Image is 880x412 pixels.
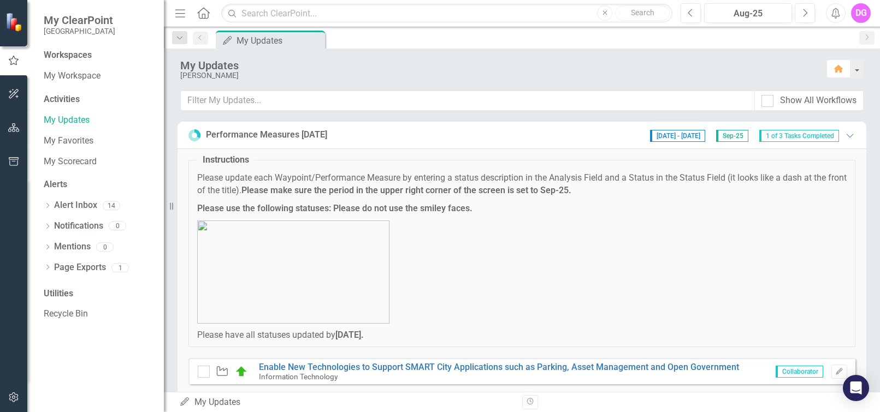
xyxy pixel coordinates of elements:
img: mceclip0%20v16.png [197,220,389,324]
a: Enable New Technologies to Support SMART City Applications such as Parking, Asset Management and ... [259,362,739,372]
legend: Instructions [197,154,255,166]
div: Show All Workflows [780,94,857,107]
span: 1 of 3 Tasks Completed [759,130,839,142]
div: Utilities [44,288,153,300]
div: Workspaces [44,49,92,62]
span: My ClearPoint [44,14,115,27]
div: Performance Measures [DATE] [206,129,327,141]
p: Please have all statuses updated by [197,329,847,342]
div: 14 [103,201,120,210]
strong: [DATE]. [335,330,364,340]
a: Alert Inbox [54,199,97,212]
input: Search ClearPoint... [221,4,672,23]
a: Page Exports [54,261,106,274]
a: Mentions [54,241,91,253]
span: Collaborator [776,366,823,378]
a: My Workspace [44,70,153,82]
strong: Please use the following statuses: Please do not use the smiley faces. [197,203,473,213]
a: Recycle Bin [44,308,153,320]
div: Open Intercom Messenger [843,375,869,401]
button: Search [615,5,670,21]
div: My Updates [237,34,322,47]
div: Activities [44,93,153,106]
strong: Please make sure the period in the upper right corner of the screen is set to Sep-25. [241,185,571,195]
span: Sep-25 [716,130,748,142]
div: Aug-25 [708,7,788,20]
p: Please update each Waypoint/Performance Measure by entering a status description in the Analysis ... [197,172,847,197]
a: My Favorites [44,135,153,147]
span: [DATE] - [DATE] [650,130,705,142]
div: 0 [96,242,114,252]
a: My Updates [44,114,153,127]
div: My Updates [179,396,514,409]
button: Aug-25 [704,3,792,23]
a: Notifications [54,220,103,232]
button: DG [851,3,871,23]
div: Alerts [44,178,153,191]
div: [PERSON_NAME] [180,71,816,80]
div: My Updates [180,59,816,71]
div: 0 [109,222,126,231]
a: My Scorecard [44,156,153,168]
img: On Schedule or Complete [235,365,248,378]
div: 1 [111,263,129,272]
input: Filter My Updates... [180,91,755,111]
small: Information Technology [259,372,338,381]
img: ClearPoint Strategy [5,12,25,31]
span: Search [631,8,654,17]
small: [GEOGRAPHIC_DATA] [44,27,115,35]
